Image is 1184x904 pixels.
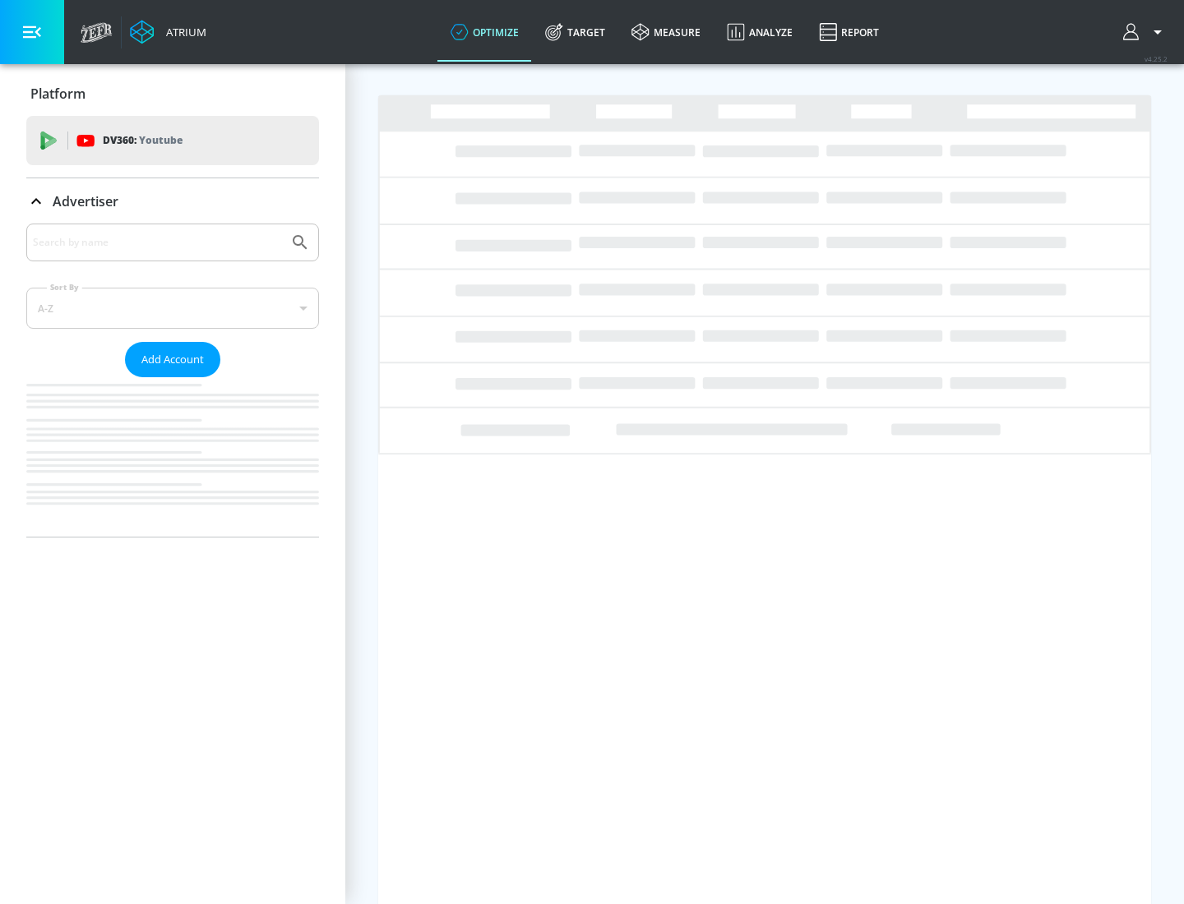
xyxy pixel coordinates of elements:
p: Advertiser [53,192,118,210]
a: optimize [437,2,532,62]
a: measure [618,2,714,62]
p: Platform [30,85,86,103]
a: Target [532,2,618,62]
nav: list of Advertiser [26,377,319,537]
p: DV360: [103,131,183,150]
input: Search by name [33,232,282,253]
div: Platform [26,71,319,117]
a: Report [806,2,892,62]
label: Sort By [47,282,82,293]
div: DV360: Youtube [26,116,319,165]
button: Add Account [125,342,220,377]
div: Advertiser [26,224,319,537]
div: A-Z [26,288,319,329]
p: Youtube [139,131,183,149]
a: Analyze [714,2,806,62]
a: Atrium [130,20,206,44]
span: v 4.25.2 [1145,54,1168,63]
span: Add Account [141,350,204,369]
div: Advertiser [26,178,319,224]
div: Atrium [160,25,206,39]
